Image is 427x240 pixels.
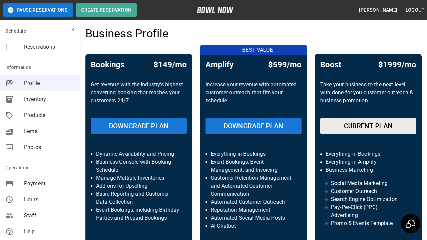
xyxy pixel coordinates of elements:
h5: Boost [320,59,341,70]
button: DOWNGRADE PLAN [205,118,302,134]
p: Search Engine Optimization [331,195,406,203]
p: Add-ons for Upselling [96,182,181,190]
button: Create Reservation [76,3,137,17]
p: Promo & Events Template [331,219,406,227]
p: Business Marketing [326,166,411,174]
h5: $149/mo [153,59,187,70]
span: Hours [24,196,75,204]
p: AI Chatbot [211,222,296,230]
h6: DOWNGRADE PLAN [224,121,283,131]
span: Payment [24,180,75,188]
h6: DOWNGRADE PLAN [109,121,168,131]
h5: $599/mo [268,59,302,70]
button: Logout [403,4,427,16]
span: Inventory [24,95,75,103]
h5: Amplify [205,59,234,70]
p: Basic Reporting and Customer Data Collection [96,190,181,206]
p: Increase your revenue with automated customer outreach that fits your schedule. [205,81,302,113]
span: Products [24,111,75,119]
span: Help [24,228,75,236]
h4: Business Profile [85,27,168,41]
span: Staff [24,212,75,220]
p: Automated Social Media Posts [211,214,296,222]
p: Everything in Bookings [211,150,296,158]
p: Everything in Amplify [326,158,411,166]
span: Photos [24,143,75,151]
p: Customer Retention Management and Automated Customer Communication [211,174,296,198]
p: BEST VALUE [204,46,311,54]
h5: Bookings [91,59,124,70]
p: Event Bookings, Event Management, and Invoicing [211,158,296,174]
p: Customer Outreach [331,187,406,195]
p: Get revenue with the Industry’s highest converting booking that reaches your customers 24/7. [91,81,187,113]
p: Automated Customer Outreach [211,198,296,206]
p: Everything in Bookings [326,150,411,158]
button: DOWNGRADE PLAN [91,118,187,134]
p: Event Bookings, including Birthday Parties and Prepaid Bookings [96,206,181,222]
p: Dynamic Availability and Pricing [96,150,181,158]
button: Pause Reservations [3,3,73,17]
p: Reputation Management [211,206,296,214]
span: Profile [24,79,75,87]
p: Social Media Marketing [331,179,406,187]
p: Business Console with Booking Schedule [96,158,181,174]
button: [PERSON_NAME] [356,4,400,16]
p: Manage Multiple Inventories [96,174,181,182]
p: Pay-Per-Click (PPC) Advertising [331,203,406,219]
span: Items [24,127,75,135]
h5: $1999/mo [378,59,416,70]
img: logo [197,7,234,13]
span: Reservations [24,43,75,51]
p: Take your business to the next level with done-for-you customer outreach & business promotion. [320,81,416,113]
